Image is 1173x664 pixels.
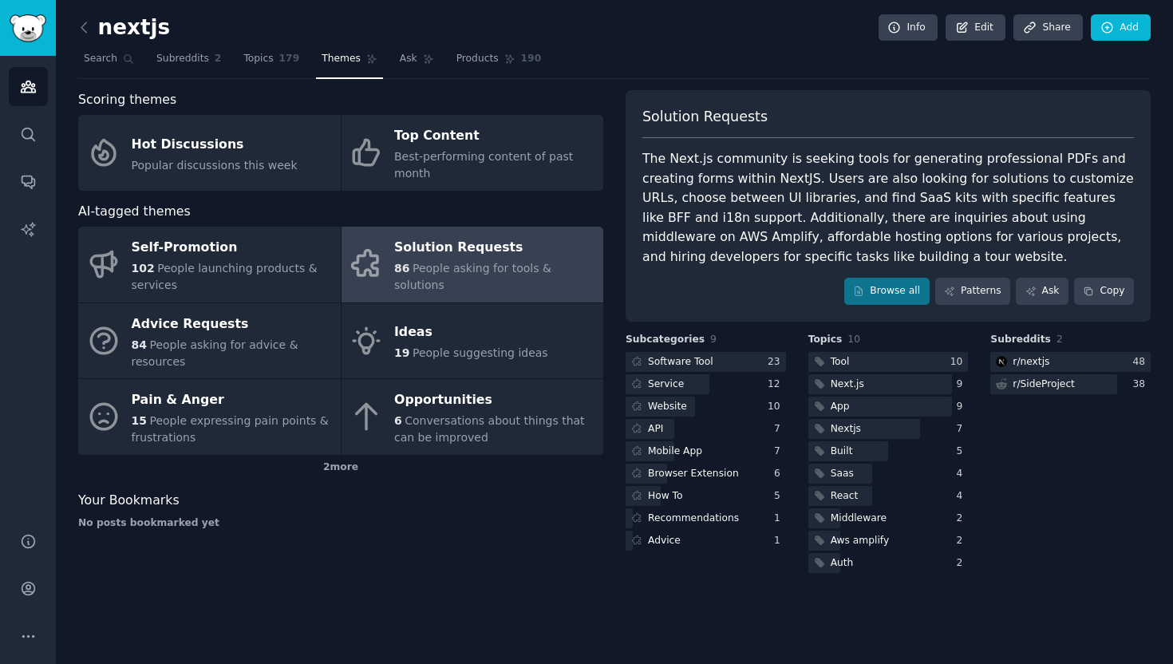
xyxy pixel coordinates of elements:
a: Nextjs7 [808,419,969,439]
div: 2 more [78,455,603,480]
div: 1 [774,512,786,526]
span: Search [84,52,117,66]
div: Software Tool [648,355,713,370]
span: 190 [521,52,542,66]
div: 10 [768,400,786,414]
span: Scoring themes [78,90,176,110]
span: Solution Requests [642,107,768,127]
a: API7 [626,419,786,439]
span: People asking for tools & solutions [394,262,551,291]
div: 48 [1132,355,1151,370]
a: Products190 [451,46,547,79]
a: Browser Extension6 [626,464,786,484]
div: Browser Extension [648,467,739,481]
span: People launching products & services [132,262,318,291]
span: Conversations about things that can be improved [394,414,585,444]
a: Ask [394,46,440,79]
a: Pain & Anger15People expressing pain points & frustrations [78,379,341,455]
a: Advice Requests84People asking for advice & resources [78,303,341,379]
a: Subreddits2 [151,46,227,79]
a: Ideas19People suggesting ideas [342,303,604,379]
div: Website [648,400,687,414]
div: 1 [774,534,786,548]
span: 2 [1056,334,1063,345]
a: r/SideProject38 [990,374,1151,394]
div: React [831,489,859,504]
span: Subreddits [156,52,209,66]
div: How To [648,489,683,504]
span: Your Bookmarks [78,491,180,511]
span: 102 [132,262,155,275]
div: Self-Promotion [132,235,333,261]
div: Solution Requests [394,235,595,261]
a: Edit [946,14,1005,41]
div: 38 [1132,377,1151,392]
div: 5 [774,489,786,504]
span: 19 [394,346,409,359]
div: 2 [957,556,969,571]
div: r/ SideProject [1013,377,1075,392]
div: Hot Discussions [132,132,298,157]
div: Top Content [394,124,595,149]
a: Mobile App7 [626,441,786,461]
div: Next.js [831,377,864,392]
div: 5 [957,445,969,459]
span: Subreddits [990,333,1051,347]
span: People expressing pain points & frustrations [132,414,329,444]
div: 9 [957,377,969,392]
a: nextjsr/nextjs48 [990,352,1151,372]
div: 12 [768,377,786,392]
div: API [648,422,663,437]
div: 23 [768,355,786,370]
a: Service12 [626,374,786,394]
div: 7 [957,422,969,437]
a: App9 [808,397,969,417]
a: Top ContentBest-performing content of past month [342,115,604,191]
div: Aws amplify [831,534,890,548]
a: Info [879,14,938,41]
div: Opportunities [394,388,595,413]
a: Add [1091,14,1151,41]
div: Saas [831,467,854,481]
a: Tool10 [808,352,969,372]
a: Advice1 [626,531,786,551]
div: Service [648,377,684,392]
span: 2 [215,52,222,66]
a: Patterns [935,278,1010,305]
div: Built [831,445,853,459]
div: Ideas [394,320,548,346]
a: Ask [1016,278,1068,305]
a: Browse all [844,278,930,305]
div: 2 [957,512,969,526]
span: Best-performing content of past month [394,150,573,180]
img: GummySearch logo [10,14,46,42]
div: 2 [957,534,969,548]
span: 15 [132,414,147,427]
span: 84 [132,338,147,351]
span: 86 [394,262,409,275]
a: How To5 [626,486,786,506]
div: 4 [957,489,969,504]
div: 10 [950,355,969,370]
span: Topics [243,52,273,66]
span: Themes [322,52,361,66]
div: 7 [774,422,786,437]
div: Auth [831,556,854,571]
div: Tool [831,355,850,370]
a: Auth2 [808,553,969,573]
span: Ask [400,52,417,66]
span: People suggesting ideas [413,346,548,359]
a: Aws amplify2 [808,531,969,551]
div: 6 [774,467,786,481]
div: No posts bookmarked yet [78,516,603,531]
a: Built5 [808,441,969,461]
span: Popular discussions this week [132,159,298,172]
span: 10 [847,334,860,345]
div: Advice Requests [132,311,333,337]
div: Nextjs [831,422,861,437]
a: Middleware2 [808,508,969,528]
a: Themes [316,46,383,79]
a: Share [1013,14,1082,41]
button: Copy [1074,278,1134,305]
span: People asking for advice & resources [132,338,298,368]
